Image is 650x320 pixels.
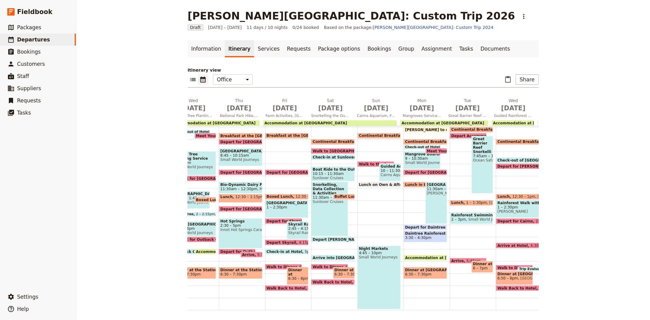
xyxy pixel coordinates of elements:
[172,113,215,118] span: Native Tree Planting Service Work, Crater Lakes, Giant Trees, Waterfalls & Outback Cattle Station
[220,140,289,144] span: Depart for [GEOGRAPHIC_DATA]
[196,212,215,216] span: 2 – 2:15pm
[218,113,261,118] span: National Park Hike, Bio-Dynamic Dairy Farm & Hot Springs
[311,148,355,154] div: Walk to [GEOGRAPHIC_DATA]
[17,61,45,67] span: Customers
[311,279,355,285] div: Walk Back to Hotel7:30pm
[492,113,535,118] span: Guided Rainforest Walk with Indigenous Guide
[287,267,308,285] div: Dinner at Boardwalk Social by [PERSON_NAME]6:30 – 8pm
[359,255,400,259] span: Small World Journeys
[17,110,31,116] span: Tasks
[219,139,262,145] div: Depart for [GEOGRAPHIC_DATA]
[471,136,493,194] div: Great Barrier Reef Snorkelling7:45am – 12:30pmOcean Safari
[188,24,203,30] span: Draft
[208,24,242,30] span: [DATE] – [DATE]
[220,170,289,174] span: Depart for [GEOGRAPHIC_DATA]
[333,267,355,279] div: Dinner at [PERSON_NAME][GEOGRAPHIC_DATA]6:30 – 7:30pm
[313,140,378,144] span: Continental Breakfast at Hotel
[364,40,395,57] a: Bookings
[263,113,307,118] span: Farm Activities, [GEOGRAPHIC_DATA] & Skyrail Cableway
[173,151,216,175] div: Native Tree Planting Service Work9 – 11amSmall World Journeys
[220,104,258,113] span: [DATE]
[242,253,257,257] span: Arrive
[487,201,528,205] span: [GEOGRAPHIC_DATA]
[173,221,216,236] div: Millaa [GEOGRAPHIC_DATA]2:45 – 4pmSmall World Journeys
[218,98,263,120] button: Thu [DATE]National Park Hike, Bio-Dynamic Dairy Farm & Hot Springs
[333,194,355,200] div: Buffet Lunch on the Boat
[403,139,447,145] div: Continental Breakfast at Hotel
[173,121,256,125] span: Accommodation at [GEOGRAPHIC_DATA]
[267,286,308,290] span: Walk Back to Hotel
[513,194,535,199] span: 12:30 – 1pm
[519,267,552,271] span: Trip Evaluations
[313,167,353,172] span: Boat Ride to the Outer Reef
[311,166,355,181] div: Boat Ride to the Outer Reef10:15 – 11:30amSunlover Cruises
[265,200,309,218] div: [GEOGRAPHIC_DATA]1 – 2:30pm
[405,152,439,156] span: Mangrove Boardwalk & Creek Cleanup
[287,221,308,239] div: Skyrail Rainforest Cableway2:45 – 4:15pmSkyrail Rainforest Cableway
[288,268,307,276] span: Dinner at Boardwalk Social by [PERSON_NAME]
[451,127,517,132] span: Continental Breakfast at Hotel
[427,149,523,153] span: Meet Your Guide Outside Reception & Depart
[219,169,262,175] div: Depart for [GEOGRAPHIC_DATA]
[403,224,447,230] div: Depart for Daintree Rainforest
[17,294,38,300] span: Settings
[400,120,488,126] div: Accommodation at [GEOGRAPHIC_DATA]
[496,194,539,200] div: Lunch12:30 – 1pm[PERSON_NAME]
[173,267,216,279] div: Dinner at the Station6:30 – 7:30pm
[220,272,247,276] span: 6:30 – 7:30pm
[518,267,539,271] div: Trip Evaluations
[395,40,418,57] a: Group
[267,250,305,254] span: Check-in at Hotel
[427,191,446,195] span: [PERSON_NAME] Crocodile Farm
[451,213,492,217] span: Rainforest Swimming Hole
[220,134,301,138] span: Breakfast at the [GEOGRAPHIC_DATA]
[172,98,218,120] button: Wed [DATE]Native Tree Planting Service Work, Crater Lakes, Giant Trees, Waterfalls & Outback Catt...
[265,218,302,224] div: Depart for Skyrail Terminal
[427,183,446,187] span: [GEOGRAPHIC_DATA]
[313,155,357,159] span: Check-in at Sunlover
[405,231,446,236] span: Daintree Rainforest
[405,272,432,276] span: 6:30 – 7:30pm
[194,249,216,254] div: Accommodation at [GEOGRAPHIC_DATA]
[174,98,213,113] h2: Wed
[311,182,348,236] div: Snorkelling, Data Collection & Activities11:30am – 4pmSunlover Cruises
[225,40,254,57] a: Itinerary
[309,98,355,120] button: Sat [DATE]Snorkelling the Outer Great Barrier Reef & Data Collection
[283,40,314,57] a: Requests
[494,104,533,113] span: [DATE]
[17,73,29,79] span: Staff
[357,246,401,309] div: Night Markets4:45 – 10pmSmall World Journeys
[496,243,539,248] div: Arrive at Hotel4:30pm
[418,40,456,57] a: Assignment
[403,255,447,261] div: Accommodation at [GEOGRAPHIC_DATA]
[288,231,307,235] span: Skyrail Rainforest Cableway
[219,194,262,203] div: Lunch12:30 – 1:15pm
[467,259,481,263] span: 5:45pm
[497,194,512,199] span: Lunch
[299,240,313,244] span: 4:15pm
[335,268,353,272] span: Dinner at [PERSON_NAME][GEOGRAPHIC_DATA]
[492,98,538,120] button: Wed [DATE]Guided Rainforest Walk with Indigenous Guide
[173,191,210,209] div: [GEOGRAPHIC_DATA]12:15 – 1:45pmSmall World Journeys
[173,130,210,134] div: Check-out of Hotel
[466,201,487,205] span: 1 – 1:30pm
[188,10,515,22] h1: [PERSON_NAME][GEOGRAPHIC_DATA]: Custom Trip 2026
[405,268,446,272] span: Dinner at [GEOGRAPHIC_DATA]
[473,137,492,154] span: Great Barrier Reef Snorkelling
[451,217,466,222] span: 2 – 3pm
[265,133,309,139] div: Breakfast at the [GEOGRAPHIC_DATA]
[266,98,304,113] h2: Fri
[311,255,355,261] div: Arrive into [GEOGRAPHIC_DATA]
[324,24,493,30] span: Based on the package:
[288,276,307,281] span: 6:30 – 8pm
[311,104,350,113] span: [DATE]
[497,276,518,280] span: 6:50 – 8pm
[496,157,539,163] div: Check-out of [GEOGRAPHIC_DATA]
[427,187,446,191] span: 11:30am – 3pm
[311,264,348,270] div: Walk to Dinner6:15pm
[220,187,257,191] span: 11:30am – 12:30pm
[405,140,471,144] span: Continental Breakfast at Hotel
[196,134,292,138] span: Meet Your Guide Outside Reception & Depart
[497,219,536,223] span: Depart for Cairns
[359,183,439,187] span: Lunch on Own & Afternoon Free Time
